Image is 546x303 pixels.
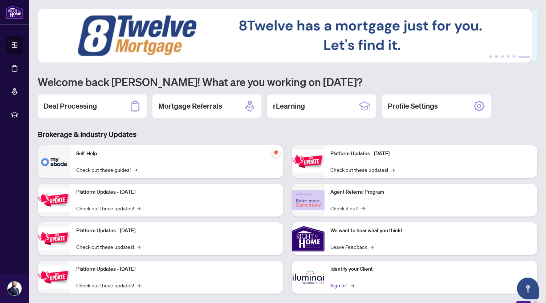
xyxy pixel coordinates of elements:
img: Platform Updates - July 21, 2025 [38,227,70,250]
span: → [137,243,140,251]
a: Check out these updates!→ [76,204,140,212]
img: We want to hear what you think! [292,222,325,255]
a: Sign In!→ [330,281,353,289]
a: Check out these updates!→ [76,243,140,251]
img: Platform Updates - July 8, 2025 [38,266,70,288]
p: Identify your Client [330,265,531,273]
p: Agent Referral Program [330,188,531,196]
a: Check it out!→ [330,204,365,212]
span: → [391,166,395,174]
button: 2 [495,55,498,58]
button: 6 [518,55,530,58]
img: Slide 5 [38,9,532,62]
a: Check out these updates!→ [330,166,395,174]
h2: rLearning [273,101,305,111]
img: logo [6,5,23,19]
h3: Brokerage & Industry Updates [38,129,537,140]
p: Self-Help [76,150,277,158]
p: We want to hear what you think! [330,227,531,235]
span: → [134,166,137,174]
span: → [137,204,140,212]
img: Profile Icon [8,282,21,295]
p: Platform Updates - [DATE] [76,227,277,235]
img: Agent Referral Program [292,190,325,210]
button: 3 [501,55,504,58]
span: → [137,281,140,289]
h1: Welcome back [PERSON_NAME]! What are you working on [DATE]? [38,75,537,89]
span: → [351,281,354,289]
img: Identify your Client [292,261,325,294]
button: 4 [507,55,510,58]
h2: Mortgage Referrals [158,101,222,111]
span: pushpin [272,148,280,157]
a: Check out these updates!→ [76,281,140,289]
button: 5 [513,55,516,58]
button: Open asap [517,278,539,299]
img: Platform Updates - September 16, 2025 [38,189,70,211]
p: Platform Updates - [DATE] [76,265,277,273]
a: Check out these guides!→ [76,166,137,174]
a: Leave Feedback→ [330,243,374,251]
button: 1 [489,55,492,58]
h2: Deal Processing [44,101,97,111]
p: Platform Updates - [DATE] [330,150,531,158]
img: Self-Help [38,145,70,178]
h2: Profile Settings [388,101,438,111]
p: Platform Updates - [DATE] [76,188,277,196]
span: → [370,243,374,251]
span: → [361,204,365,212]
img: Platform Updates - June 23, 2025 [292,150,325,173]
